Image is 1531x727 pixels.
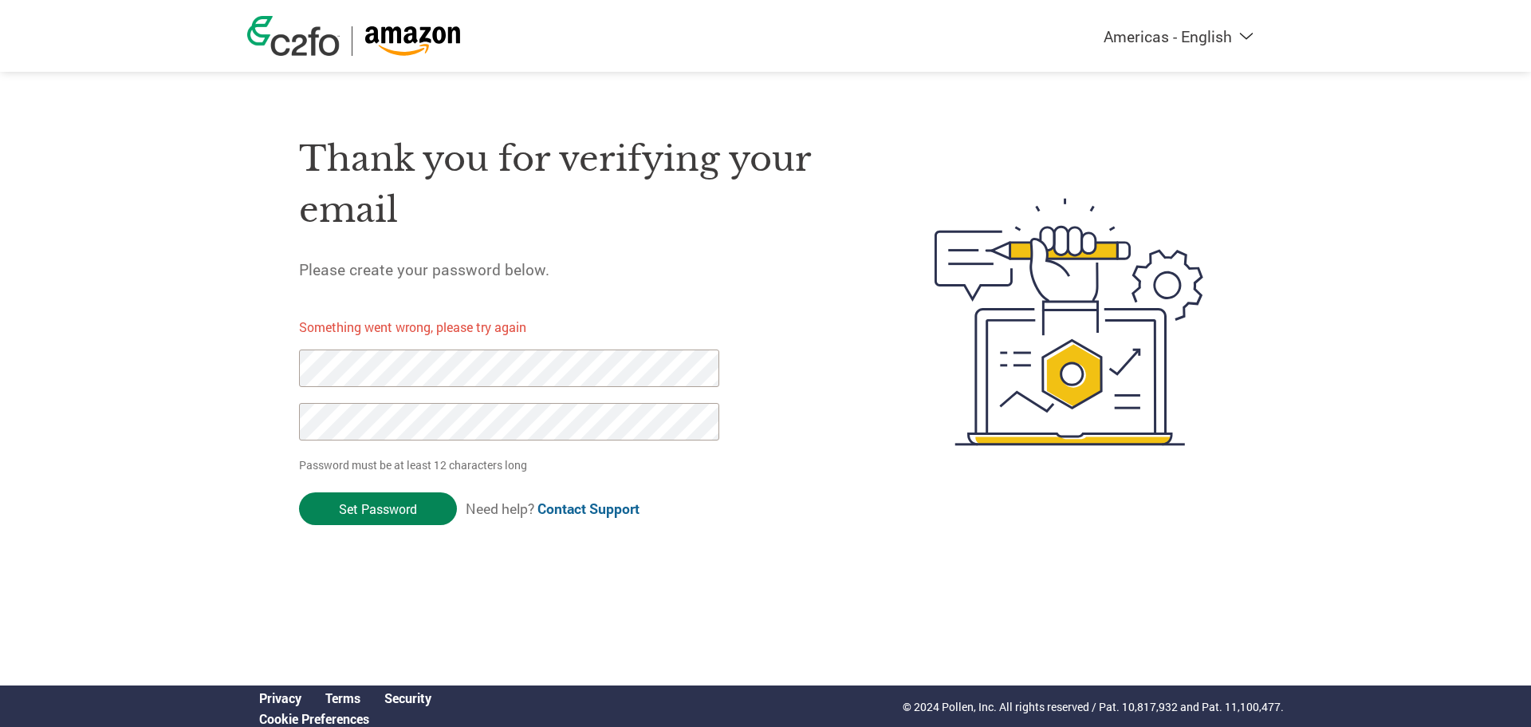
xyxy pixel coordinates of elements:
div: Open Cookie Preferences Modal [247,710,443,727]
input: Set Password [299,492,457,525]
p: Something went wrong, please try again [299,318,747,337]
a: Security [384,689,431,706]
p: Password must be at least 12 characters long [299,456,725,473]
span: Need help? [466,500,640,518]
a: Contact Support [537,500,640,518]
a: Privacy [259,689,301,706]
img: Amazon [364,26,461,56]
h1: Thank you for verifying your email [299,133,859,236]
h5: Please create your password below. [299,259,859,279]
a: Terms [325,689,360,706]
a: Cookie Preferences, opens a dedicated popup modal window [259,710,369,727]
p: © 2024 Pollen, Inc. All rights reserved / Pat. 10,817,932 and Pat. 11,100,477. [903,698,1284,715]
img: create-password [906,110,1233,534]
img: c2fo logo [247,16,340,56]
